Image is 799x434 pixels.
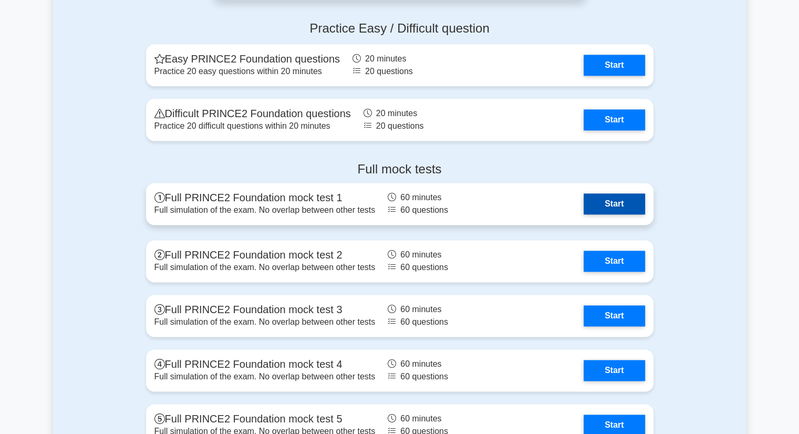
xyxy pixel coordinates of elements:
h4: Practice Easy / Difficult question [146,21,653,36]
a: Start [584,360,645,381]
h4: Full mock tests [146,162,653,177]
a: Start [584,251,645,272]
a: Start [584,55,645,76]
a: Start [584,193,645,214]
a: Start [584,109,645,130]
a: Start [584,305,645,326]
